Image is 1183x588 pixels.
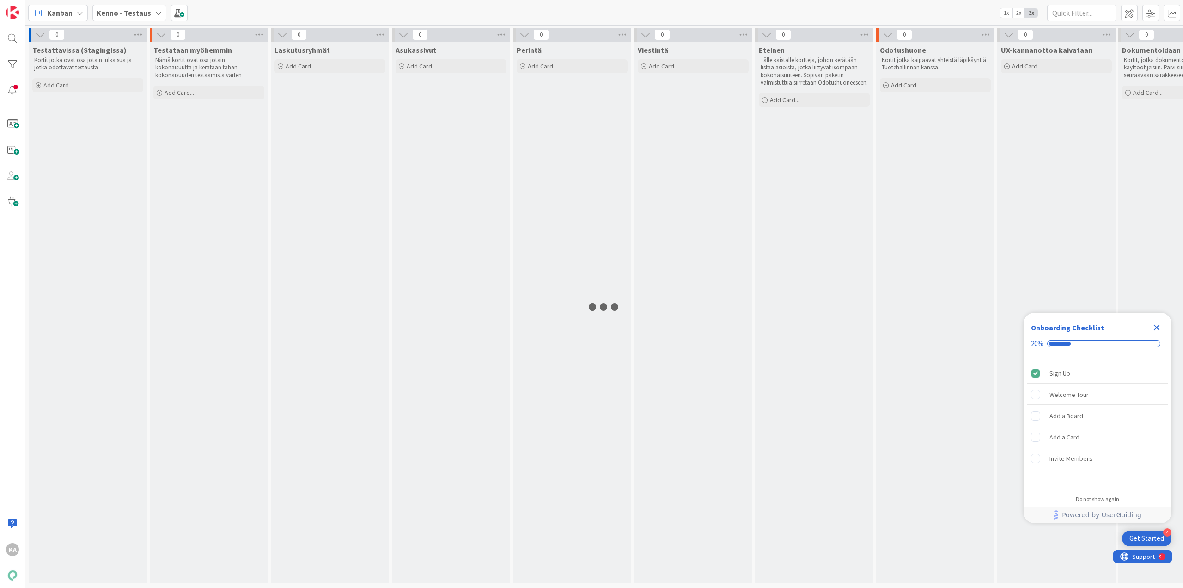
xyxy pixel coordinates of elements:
[6,569,19,582] img: avatar
[1024,359,1171,489] div: Checklist items
[34,56,141,72] p: Kortit jotka ovat osa jotain julkaisua ja jotka odottavat testausta
[761,56,868,87] p: Tälle kaistalle kortteja, johon kerätään listaa asioista, jotka liittyvät isompaan kokonaisuuteen...
[1049,368,1070,379] div: Sign Up
[1027,448,1168,469] div: Invite Members is incomplete.
[1133,88,1163,97] span: Add Card...
[896,29,912,40] span: 0
[880,45,926,55] span: Odotushuone
[1025,8,1037,18] span: 3x
[649,62,678,70] span: Add Card...
[1012,62,1042,70] span: Add Card...
[1049,389,1089,400] div: Welcome Tour
[155,56,262,79] p: Nämä kortit ovat osa jotain kokonaisuutta ja kerätään tähän kokonaisuuden testaamista varten
[1139,29,1154,40] span: 0
[1031,322,1104,333] div: Onboarding Checklist
[1031,340,1164,348] div: Checklist progress: 20%
[97,8,151,18] b: Kenno - Testaus
[1027,384,1168,405] div: Welcome Tour is incomplete.
[770,96,799,104] span: Add Card...
[1027,363,1168,384] div: Sign Up is complete.
[517,45,542,55] span: Perintä
[528,62,557,70] span: Add Card...
[1027,427,1168,447] div: Add a Card is incomplete.
[47,4,51,11] div: 9+
[1122,45,1181,55] span: Dokumentoidaan
[891,81,921,89] span: Add Card...
[1122,531,1171,546] div: Open Get Started checklist, remaining modules: 4
[291,29,307,40] span: 0
[43,81,73,89] span: Add Card...
[407,62,436,70] span: Add Card...
[1049,410,1083,421] div: Add a Board
[1012,8,1025,18] span: 2x
[32,45,127,55] span: Testattavissa (Stagingissa)
[1149,320,1164,335] div: Close Checklist
[654,29,670,40] span: 0
[19,1,42,12] span: Support
[49,29,65,40] span: 0
[638,45,668,55] span: Viestintä
[882,56,989,72] p: Kortit jotka kaipaavat yhteistä läpikäyntiä Tuotehallinnan kanssa.
[170,29,186,40] span: 0
[533,29,549,40] span: 0
[396,45,436,55] span: Asukassivut
[1000,8,1012,18] span: 1x
[1163,528,1171,537] div: 4
[1001,45,1092,55] span: UX-kannanottoa kaivataan
[1049,453,1092,464] div: Invite Members
[1027,406,1168,426] div: Add a Board is incomplete.
[1024,507,1171,523] div: Footer
[1031,340,1043,348] div: 20%
[6,543,19,556] div: KA
[1129,534,1164,543] div: Get Started
[1062,509,1141,520] span: Powered by UserGuiding
[1076,495,1119,503] div: Do not show again
[1024,313,1171,523] div: Checklist Container
[1028,507,1167,523] a: Powered by UserGuiding
[1049,432,1079,443] div: Add a Card
[47,7,73,19] span: Kanban
[759,45,785,55] span: Eteinen
[412,29,428,40] span: 0
[165,88,194,97] span: Add Card...
[286,62,315,70] span: Add Card...
[153,45,232,55] span: Testataan myöhemmin
[1047,5,1116,21] input: Quick Filter...
[274,45,330,55] span: Laskutusryhmät
[6,6,19,19] img: Visit kanbanzone.com
[1018,29,1033,40] span: 0
[775,29,791,40] span: 0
